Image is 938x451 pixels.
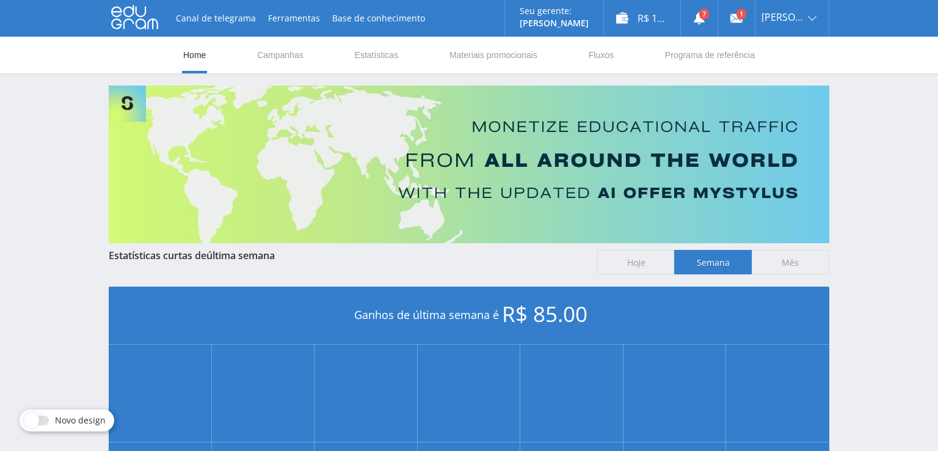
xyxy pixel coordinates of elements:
[182,37,207,73] a: Home
[762,12,804,22] span: [PERSON_NAME]
[55,416,106,425] span: Novo design
[109,86,829,243] img: Banner
[354,37,400,73] a: Estatísticas
[597,250,675,274] span: Hoje
[520,6,589,16] p: Seu gerente:
[109,250,585,261] div: Estatísticas curtas de
[502,299,587,328] span: R$ 85.00
[256,37,305,73] a: Campanhas
[587,37,615,73] a: Fluxos
[752,250,829,274] span: Mês
[674,250,752,274] span: Semana
[664,37,756,73] a: Programa de referência
[520,18,589,28] p: [PERSON_NAME]
[448,37,539,73] a: Materiais promocionais
[109,287,829,345] div: Ganhos de última semana é
[206,249,275,262] span: última semana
